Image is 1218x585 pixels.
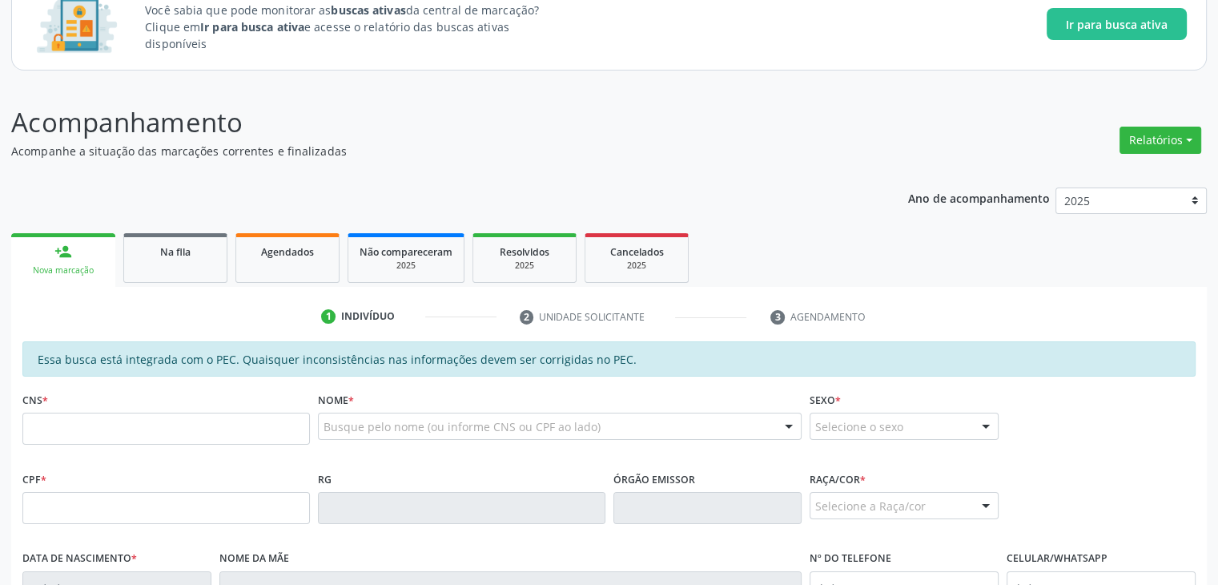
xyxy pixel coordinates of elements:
[200,19,304,34] strong: Ir para busca ativa
[1007,547,1107,571] label: Celular/WhatsApp
[261,245,314,259] span: Agendados
[324,418,601,435] span: Busque pelo nome (ou informe CNS ou CPF ao lado)
[810,467,866,492] label: Raça/cor
[597,260,677,272] div: 2025
[1120,127,1201,154] button: Relatórios
[484,260,565,272] div: 2025
[11,143,848,159] p: Acompanhe a situação das marcações correntes e finalizadas
[360,260,452,272] div: 2025
[610,245,664,259] span: Cancelados
[500,245,549,259] span: Resolvidos
[145,2,569,52] p: Você sabia que pode monitorar as da central de marcação? Clique em e acesse o relatório das busca...
[22,388,48,413] label: CNS
[219,547,289,571] label: Nome da mãe
[360,245,452,259] span: Não compareceram
[22,341,1196,377] div: Essa busca está integrada com o PEC. Quaisquer inconsistências nas informações devem ser corrigid...
[22,264,104,276] div: Nova marcação
[54,243,72,260] div: person_add
[815,498,926,514] span: Selecione a Raça/cor
[810,547,891,571] label: Nº do Telefone
[815,418,903,435] span: Selecione o sexo
[1066,16,1168,33] span: Ir para busca ativa
[318,388,354,413] label: Nome
[318,467,332,492] label: RG
[22,467,46,492] label: CPF
[22,547,137,571] label: Data de nascimento
[810,388,841,413] label: Sexo
[321,309,336,324] div: 1
[1047,8,1187,40] button: Ir para busca ativa
[341,309,395,324] div: Indivíduo
[160,245,191,259] span: Na fila
[613,467,695,492] label: Órgão emissor
[331,2,405,18] strong: buscas ativas
[11,103,848,143] p: Acompanhamento
[908,188,1050,208] p: Ano de acompanhamento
